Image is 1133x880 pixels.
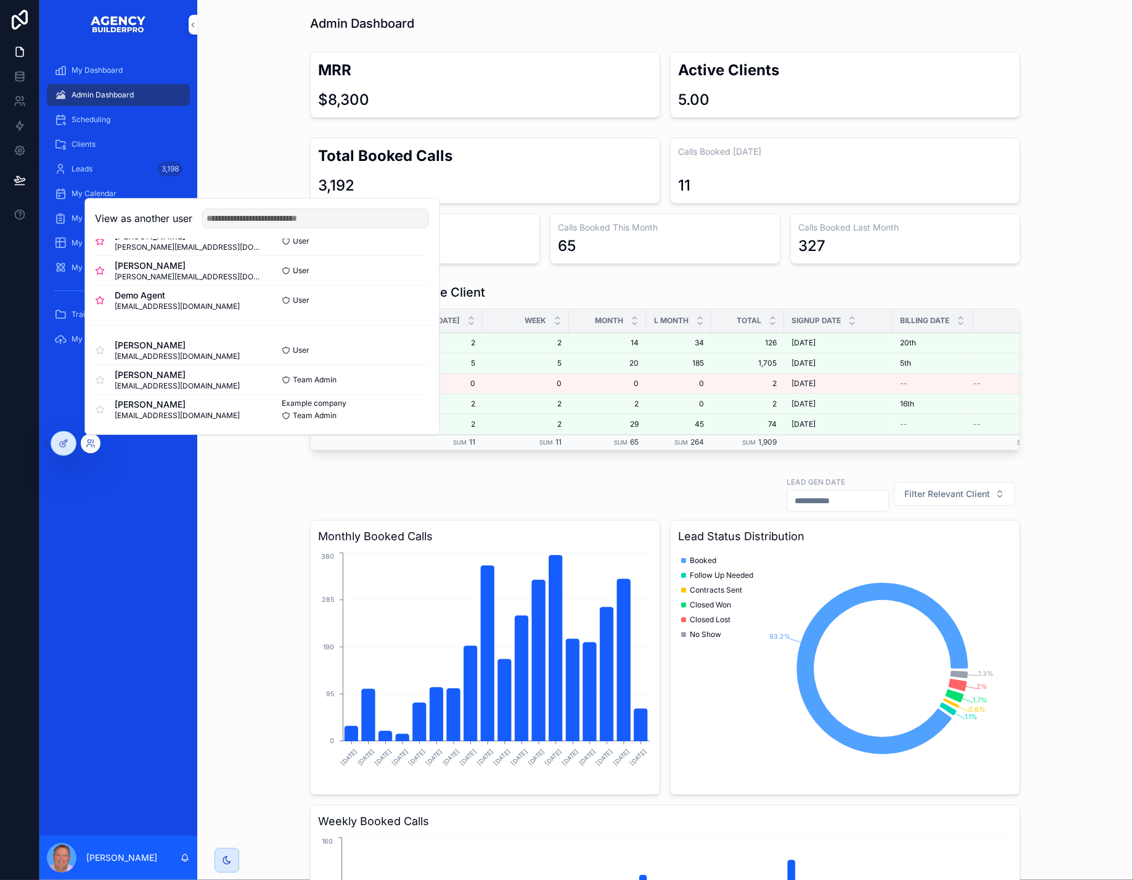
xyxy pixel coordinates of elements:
span: 264 [690,437,704,446]
span: Closed Won [690,600,731,610]
span: Total [737,316,761,326]
h2: MRR [318,60,652,80]
div: 3,198 [158,162,182,176]
tspan: 285 [322,596,334,604]
a: 29 [576,419,639,429]
text: [DATE] [476,747,495,767]
text: [DATE] [629,747,648,767]
a: 1,705 [719,358,777,368]
a: 20 [576,358,639,368]
small: Sum [1017,439,1031,446]
text: [DATE] [425,747,444,767]
a: Scheduling [47,109,190,131]
span: No Show [690,630,721,639]
tspan: 95 [326,690,334,698]
span: Billing Date [900,316,949,326]
p: [PERSON_NAME] [86,852,157,864]
div: $8,300 [318,90,369,110]
div: 65 [558,236,576,256]
a: 126 [719,338,777,348]
span: [DATE] [791,419,816,429]
a: Leads3,198 [47,158,190,180]
small: Sum [453,439,467,446]
a: 2 [490,419,562,429]
span: Example company [282,398,346,408]
a: 45 [653,419,704,429]
span: My Team [72,263,104,273]
div: chart [678,550,1012,787]
tspan: 1.1% [965,713,977,721]
text: [DATE] [595,747,614,767]
span: 11 [555,437,562,446]
h2: Active Clients [678,60,1012,80]
tspan: 93.2% [769,633,790,641]
a: [DATE] [791,399,885,409]
a: [DATE] [791,379,885,389]
a: -- [973,419,1051,429]
h1: Admin Dashboard [310,15,414,32]
a: $2,500 [973,338,1051,348]
a: 20th [900,338,966,348]
span: [EMAIL_ADDRESS][DOMAIN_NAME] [115,411,240,421]
div: 5.00 [678,90,710,110]
text: [DATE] [374,747,393,767]
h3: Lead Status Distribution [678,528,1012,545]
span: Clients [72,139,96,149]
a: [DATE] [791,338,885,348]
a: -- [973,379,1051,389]
tspan: 2% [977,683,988,691]
span: Filter Relevant Client [904,488,990,500]
a: My Team [47,257,190,279]
a: 2 [435,399,475,409]
a: [DATE] [791,358,885,368]
text: [DATE] [611,747,631,767]
span: [PERSON_NAME] [115,398,240,411]
h3: Monthly Booked Calls [318,528,652,545]
a: 0 [653,379,704,389]
text: [DATE] [407,747,427,767]
span: Admin Dashboard [72,90,134,100]
a: 2 [719,399,777,409]
span: [PERSON_NAME] [115,339,240,352]
span: My Pipeline [72,213,112,223]
a: Training Videos [47,303,190,326]
small: Sum [742,439,756,446]
label: Lead Gen Date [787,476,845,487]
text: [DATE] [493,747,512,767]
span: [DATE] [791,379,816,389]
a: 2 [435,338,475,348]
span: -- [900,419,907,429]
small: Sum [674,439,688,446]
a: My Leads [47,232,190,254]
span: User [293,236,309,246]
a: 185 [653,358,704,368]
a: My Plan [47,328,190,350]
a: 5 [435,358,475,368]
span: Booked [690,556,716,565]
a: 0 [653,399,704,409]
small: Sum [539,439,553,446]
tspan: 190 [323,643,334,651]
a: [DATE] [791,419,885,429]
span: My Leads [72,238,105,248]
a: 0 [490,379,562,389]
a: -- [900,379,966,389]
h2: View as another user [95,211,192,226]
a: 2 [490,399,562,409]
a: $2,500 [973,399,1051,409]
span: Scheduling [72,115,110,125]
a: 34 [653,338,704,348]
span: L Month [654,316,689,326]
span: -- [973,419,981,429]
img: App logo [90,15,147,35]
span: 5 [490,358,562,368]
span: Team Admin [293,375,337,385]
